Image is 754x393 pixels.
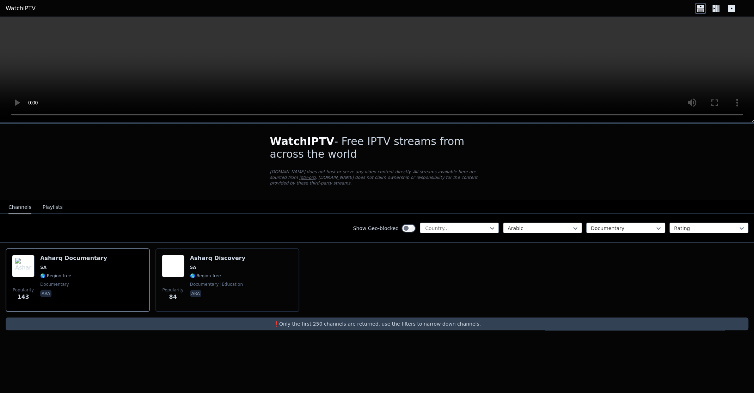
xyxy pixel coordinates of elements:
[40,282,69,287] span: documentary
[40,290,51,297] p: ara
[190,290,201,297] p: ara
[8,201,31,214] button: Channels
[270,135,484,161] h1: - Free IPTV streams from across the world
[17,293,29,301] span: 143
[43,201,63,214] button: Playlists
[40,273,71,279] span: 🌎 Region-free
[190,255,245,262] h6: Asharq Discovery
[40,265,47,270] span: SA
[270,135,335,147] span: WatchIPTV
[162,255,184,277] img: Asharq Discovery
[13,287,34,293] span: Popularity
[299,175,316,180] a: iptv-org
[169,293,177,301] span: 84
[220,282,243,287] span: education
[190,265,196,270] span: SA
[8,320,746,327] p: ❗️Only the first 250 channels are returned, use the filters to narrow down channels.
[12,255,35,277] img: Asharq Documentary
[40,255,107,262] h6: Asharq Documentary
[163,287,184,293] span: Popularity
[190,282,219,287] span: documentary
[190,273,221,279] span: 🌎 Region-free
[270,169,484,186] p: [DOMAIN_NAME] does not host or serve any video content directly. All streams available here are s...
[6,4,36,13] a: WatchIPTV
[353,225,399,232] label: Show Geo-blocked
